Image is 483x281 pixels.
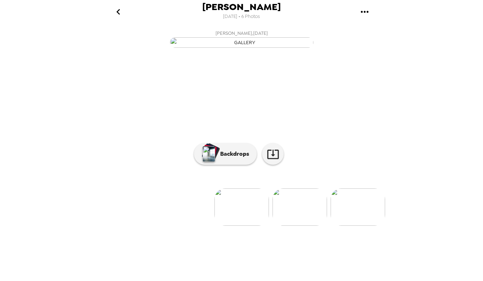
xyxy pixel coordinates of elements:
img: gallery [331,188,385,226]
p: Backdrops [217,150,249,158]
img: gallery [273,188,327,226]
span: [PERSON_NAME] [202,2,281,12]
button: [PERSON_NAME],[DATE] [98,27,385,50]
span: [DATE] • 6 Photos [223,12,260,22]
img: gallery [170,37,313,48]
button: Backdrops [194,143,257,165]
span: [PERSON_NAME] , [DATE] [216,29,268,37]
img: gallery [214,188,269,226]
